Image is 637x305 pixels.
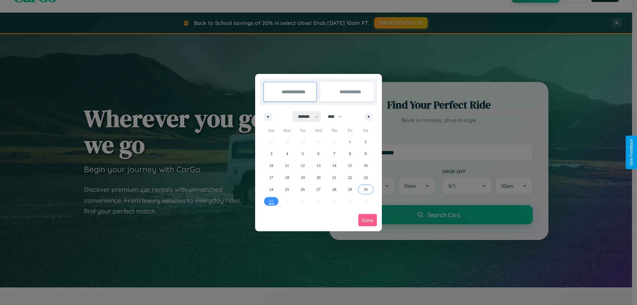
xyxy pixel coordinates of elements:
[279,148,295,160] button: 4
[317,184,320,195] span: 27
[263,172,279,184] button: 17
[365,148,367,160] span: 9
[365,136,367,148] span: 2
[342,125,358,136] span: Fri
[285,172,289,184] span: 18
[358,125,374,136] span: Sat
[279,160,295,172] button: 11
[364,184,368,195] span: 30
[364,160,368,172] span: 16
[342,136,358,148] button: 1
[279,125,295,136] span: Mon
[358,136,374,148] button: 2
[295,148,311,160] button: 5
[269,172,273,184] span: 17
[317,172,320,184] span: 20
[317,160,320,172] span: 13
[326,184,342,195] button: 28
[342,160,358,172] button: 15
[348,172,352,184] span: 22
[326,160,342,172] button: 14
[311,125,326,136] span: Wed
[332,172,336,184] span: 21
[349,136,351,148] span: 1
[270,148,272,160] span: 3
[269,160,273,172] span: 10
[326,125,342,136] span: Thu
[269,195,273,207] span: 31
[263,125,279,136] span: Sun
[311,160,326,172] button: 13
[358,214,377,226] button: Done
[318,148,319,160] span: 6
[348,184,352,195] span: 29
[349,148,351,160] span: 8
[358,184,374,195] button: 30
[358,160,374,172] button: 16
[342,172,358,184] button: 22
[301,160,305,172] span: 12
[332,184,336,195] span: 28
[342,184,358,195] button: 29
[263,195,279,207] button: 31
[311,184,326,195] button: 27
[295,184,311,195] button: 26
[295,172,311,184] button: 19
[342,148,358,160] button: 8
[348,160,352,172] span: 15
[285,184,289,195] span: 25
[263,184,279,195] button: 24
[269,184,273,195] span: 24
[295,160,311,172] button: 12
[364,172,368,184] span: 23
[311,148,326,160] button: 6
[358,172,374,184] button: 23
[311,172,326,184] button: 20
[326,148,342,160] button: 7
[279,172,295,184] button: 18
[301,172,305,184] span: 19
[358,148,374,160] button: 9
[286,148,288,160] span: 4
[263,160,279,172] button: 10
[263,148,279,160] button: 3
[333,148,335,160] span: 7
[279,184,295,195] button: 25
[629,139,634,166] div: Give Feedback
[326,172,342,184] button: 21
[301,184,305,195] span: 26
[302,148,304,160] span: 5
[332,160,336,172] span: 14
[285,160,289,172] span: 11
[295,125,311,136] span: Tue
